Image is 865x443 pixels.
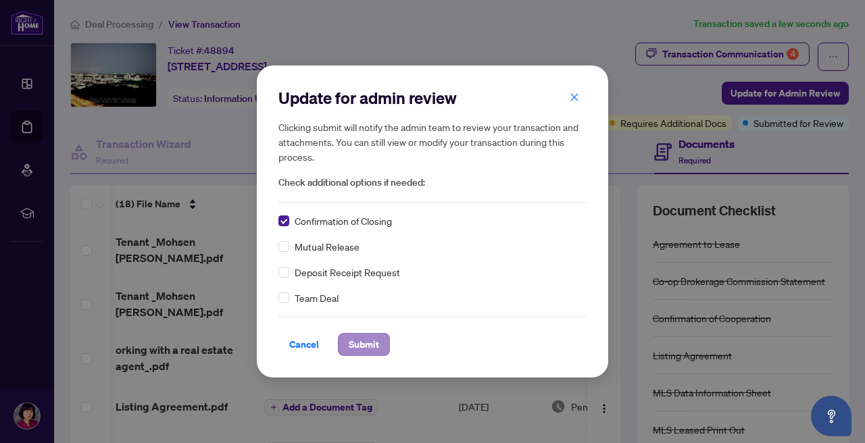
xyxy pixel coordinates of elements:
span: Submit [349,334,379,355]
button: Cancel [278,333,330,356]
span: close [570,93,579,102]
span: Team Deal [295,290,339,305]
span: Confirmation of Closing [295,213,392,228]
button: Submit [338,333,390,356]
span: Cancel [289,334,319,355]
span: Deposit Receipt Request [295,265,400,280]
button: Open asap [811,396,851,436]
h2: Update for admin review [278,87,587,109]
h5: Clicking submit will notify the admin team to review your transaction and attachments. You can st... [278,120,587,164]
span: Check additional options if needed: [278,175,587,190]
span: Mutual Release [295,239,360,254]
